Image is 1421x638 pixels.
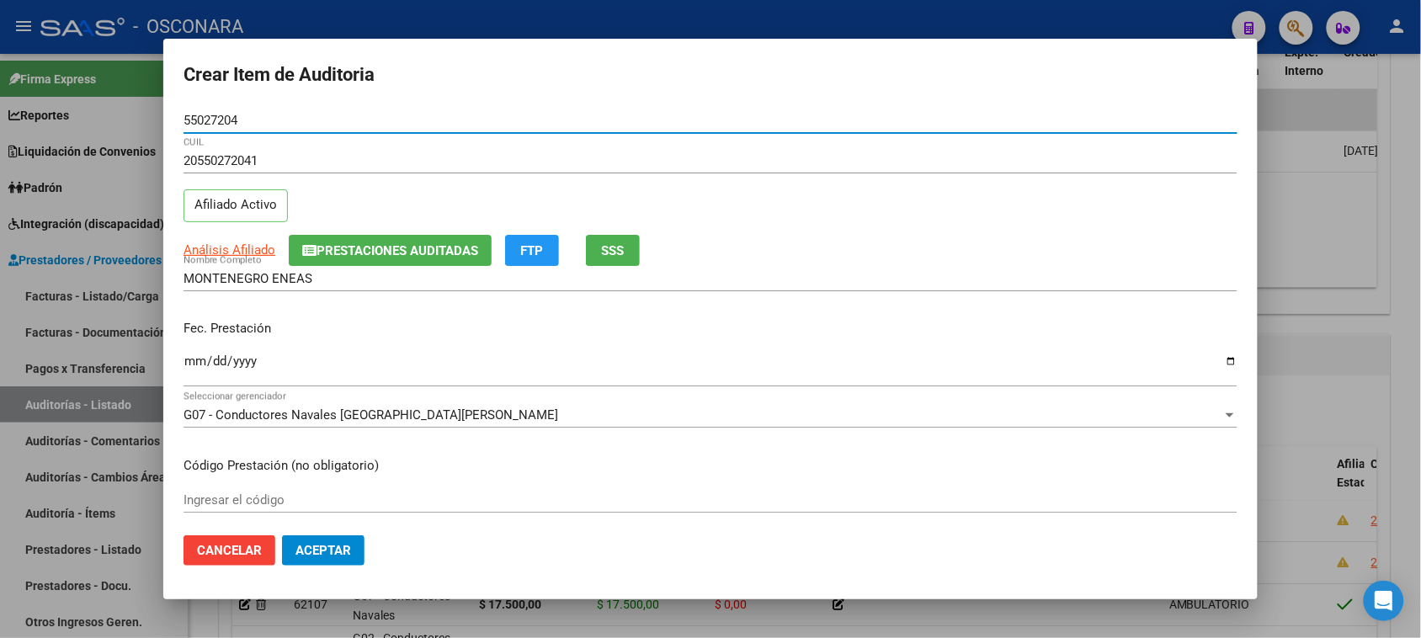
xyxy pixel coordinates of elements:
p: Afiliado Activo [184,189,288,222]
span: Prestaciones Auditadas [317,243,478,258]
div: Open Intercom Messenger [1364,581,1404,621]
button: Aceptar [282,535,365,566]
span: G07 - Conductores Navales [GEOGRAPHIC_DATA][PERSON_NAME] [184,407,558,423]
span: Cancelar [197,543,262,558]
span: FTP [521,243,544,258]
span: Análisis Afiliado [184,242,275,258]
p: Fec. Prestación [184,319,1237,338]
p: Código Prestación (no obligatorio) [184,456,1237,476]
button: Prestaciones Auditadas [289,235,492,266]
button: FTP [505,235,559,266]
span: Aceptar [295,543,351,558]
h2: Crear Item de Auditoria [184,59,1237,91]
button: Cancelar [184,535,275,566]
span: SSS [602,243,625,258]
button: SSS [586,235,640,266]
